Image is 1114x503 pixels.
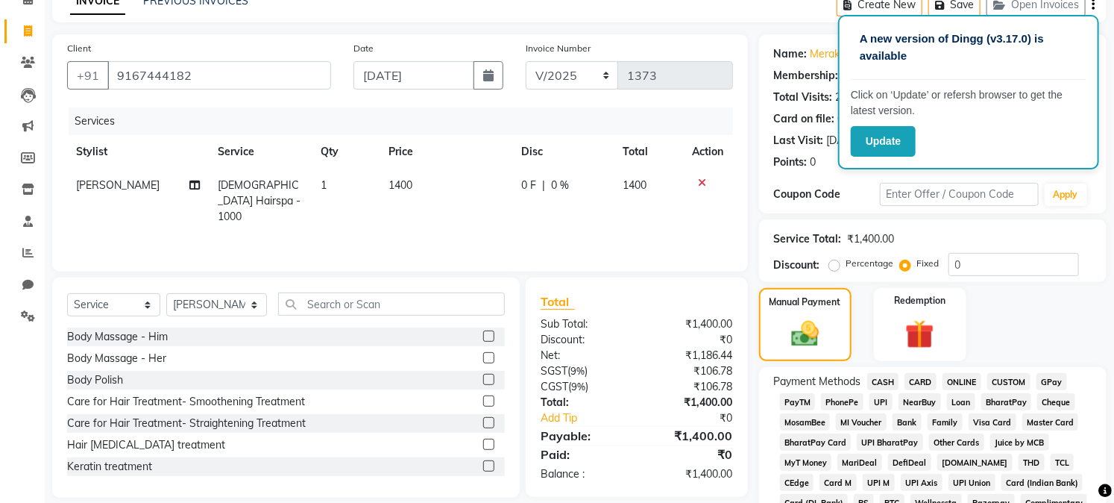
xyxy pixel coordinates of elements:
[811,46,875,62] a: Merakii Salon
[780,393,816,410] span: PayTM
[529,446,637,463] div: Paid:
[637,363,744,379] div: ₹106.78
[780,454,832,471] span: MyT Money
[637,446,744,463] div: ₹0
[541,294,575,310] span: Total
[837,454,882,471] span: MariDeal
[637,427,744,445] div: ₹1,400.00
[1051,454,1074,471] span: TCL
[67,351,166,366] div: Body Massage - Her
[969,413,1016,431] span: Visa Card
[521,178,536,193] span: 0 F
[76,178,160,192] span: [PERSON_NAME]
[774,46,808,62] div: Name:
[209,135,312,169] th: Service
[321,178,327,192] span: 1
[774,374,861,390] span: Payment Methods
[637,316,744,332] div: ₹1,400.00
[929,434,984,451] span: Other Cards
[542,178,545,193] span: |
[846,257,894,270] label: Percentage
[888,454,931,471] span: DefiDeal
[774,187,880,202] div: Coupon Code
[529,466,637,482] div: Balance :
[1036,373,1067,390] span: GPay
[529,410,655,426] a: Add Tip
[774,68,839,84] div: Membership:
[107,61,331,90] input: Search by Name/Mobile/Email/Code
[836,90,854,105] div: 268
[529,316,637,332] div: Sub Total:
[821,393,863,410] span: PhonePe
[851,87,1086,119] p: Click on ‘Update’ or refersh browser to get the latest version.
[783,318,828,350] img: _cash.svg
[529,395,637,410] div: Total:
[894,294,945,307] label: Redemption
[981,393,1032,410] span: BharatPay
[637,379,744,395] div: ₹106.78
[857,434,923,451] span: UPI BharatPay
[67,416,306,431] div: Care for Hair Treatment- Straightening Treatment
[380,135,512,169] th: Price
[860,31,1077,64] p: A new version of Dingg (v3.17.0) is available
[774,154,808,170] div: Points:
[551,178,569,193] span: 0 %
[928,413,963,431] span: Family
[811,154,816,170] div: 0
[529,332,637,348] div: Discount:
[1045,184,1087,206] button: Apply
[529,379,637,395] div: ( )
[774,68,1092,84] div: No Active Membership
[836,413,887,431] span: MI Voucher
[1037,393,1075,410] span: Cheque
[851,126,916,157] button: Update
[655,410,744,426] div: ₹0
[893,413,922,431] span: Bank
[899,393,941,410] span: NearBuy
[880,183,1039,206] input: Enter Offer / Coupon Code
[67,437,225,453] div: Hair [MEDICAL_DATA] treatment
[943,373,981,390] span: ONLINE
[987,373,1030,390] span: CUSTOM
[512,135,614,169] th: Disc
[684,135,733,169] th: Action
[1001,474,1083,491] span: Card (Indian Bank)
[948,474,995,491] span: UPI Union
[1022,413,1079,431] span: Master Card
[312,135,380,169] th: Qty
[278,293,504,316] input: Search or Scan
[917,257,940,270] label: Fixed
[770,296,841,309] label: Manual Payment
[218,178,300,223] span: [DEMOGRAPHIC_DATA] Hairspa - 1000
[780,474,814,491] span: CEdge
[570,365,585,377] span: 9%
[947,393,975,410] span: Loan
[541,380,568,393] span: CGST
[827,133,859,149] div: [DATE]
[867,373,899,390] span: CASH
[571,381,585,393] span: 9%
[774,133,824,149] div: Last Visit:
[774,111,835,127] div: Card on file:
[623,178,646,192] span: 1400
[541,364,567,378] span: SGST
[774,90,833,105] div: Total Visits:
[990,434,1049,451] span: Juice by MCB
[614,135,683,169] th: Total
[774,231,842,247] div: Service Total:
[67,459,152,475] div: Keratin treatment
[388,178,412,192] span: 1400
[67,372,123,388] div: Body Polish
[529,427,637,445] div: Payable:
[896,316,943,352] img: _gift.svg
[863,474,895,491] span: UPI M
[67,61,109,90] button: +91
[774,257,820,273] div: Discount:
[869,393,893,410] span: UPI
[780,413,831,431] span: MosamBee
[819,474,857,491] span: Card M
[637,348,744,363] div: ₹1,186.44
[69,107,744,135] div: Services
[529,348,637,363] div: Net:
[67,135,209,169] th: Stylist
